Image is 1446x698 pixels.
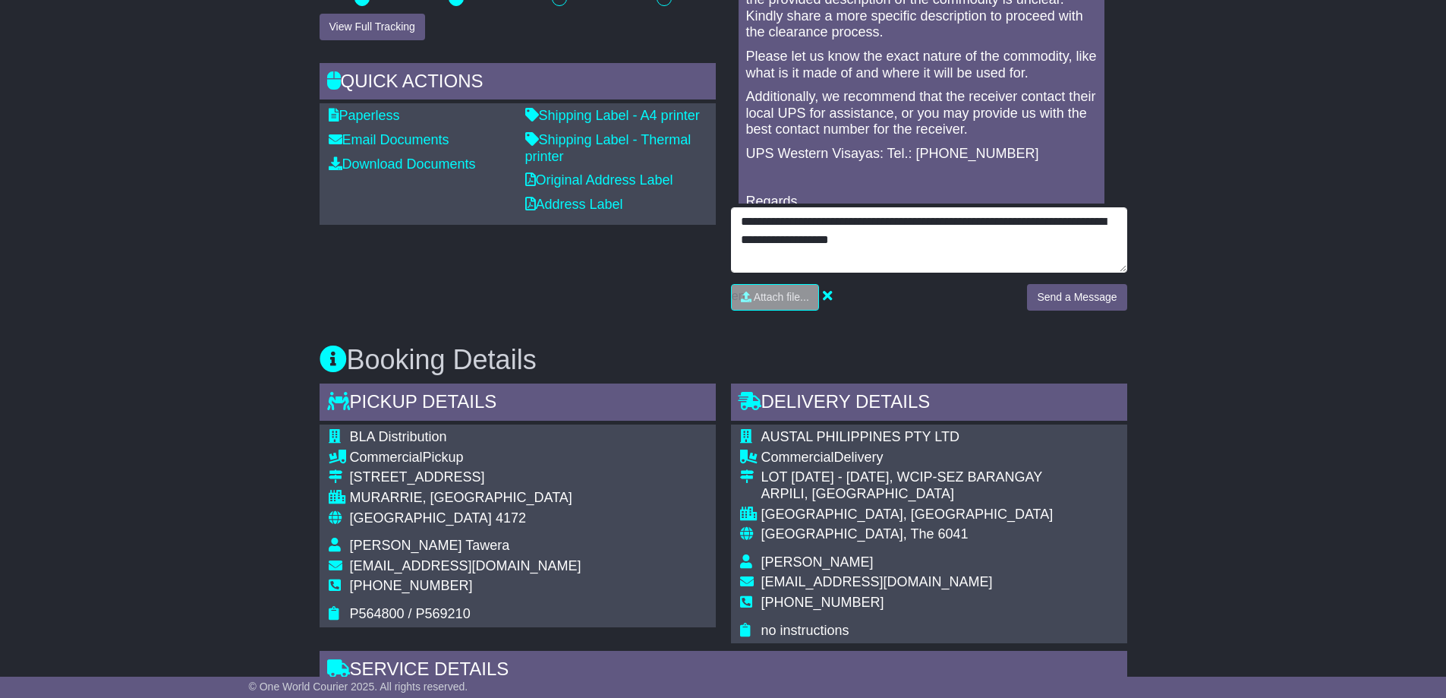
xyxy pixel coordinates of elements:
[746,194,1097,210] p: Regards
[761,450,834,465] span: Commercial
[761,429,959,444] span: AUSTAL PHILIPPINES PTY LTD
[320,384,716,425] div: Pickup Details
[746,49,1097,81] p: Please let us know the exact nature of the commodity, like what is it made of and where it will b...
[320,651,1127,692] div: Service Details
[350,538,510,553] span: [PERSON_NAME] Tawera
[525,108,700,123] a: Shipping Label - A4 printer
[350,578,473,593] span: [PHONE_NUMBER]
[525,172,673,188] a: Original Address Label
[525,197,623,212] a: Address Label
[496,510,526,526] span: 4172
[320,345,1127,375] h3: Booking Details
[1027,284,1126,311] button: Send a Message
[761,574,993,589] span: [EMAIL_ADDRESS][DOMAIN_NAME]
[746,89,1097,138] p: Additionally, we recommend that the receiver contact their local UPS for assistance, or you may p...
[329,156,476,172] a: Download Documents
[350,606,471,621] span: P564800 / P569210
[746,146,1097,163] p: UPS Western Visayas: Tel.: [PHONE_NUMBER]
[350,450,581,466] div: Pickup
[525,132,691,164] a: Shipping Label - Thermal printer
[329,132,449,147] a: Email Documents
[761,486,1054,503] div: ARPILI, [GEOGRAPHIC_DATA]
[329,108,400,123] a: Paperless
[320,63,716,104] div: Quick Actions
[350,469,581,486] div: [STREET_ADDRESS]
[761,469,1054,486] div: LOT [DATE] - [DATE], WCIP-SEZ BARANGAY
[350,558,581,573] span: [EMAIL_ADDRESS][DOMAIN_NAME]
[938,526,969,542] span: 6041
[350,450,423,465] span: Commercial
[761,526,934,542] span: [GEOGRAPHIC_DATA], The
[249,681,468,693] span: © One World Courier 2025. All rights reserved.
[761,595,884,610] span: [PHONE_NUMBER]
[350,510,492,526] span: [GEOGRAPHIC_DATA]
[350,429,447,444] span: BLA Distribution
[761,450,1054,466] div: Delivery
[320,14,425,40] button: View Full Tracking
[350,490,581,507] div: MURARRIE, [GEOGRAPHIC_DATA]
[761,554,874,570] span: [PERSON_NAME]
[761,507,1054,523] div: [GEOGRAPHIC_DATA], [GEOGRAPHIC_DATA]
[731,384,1127,425] div: Delivery Details
[761,623,849,638] span: no instructions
